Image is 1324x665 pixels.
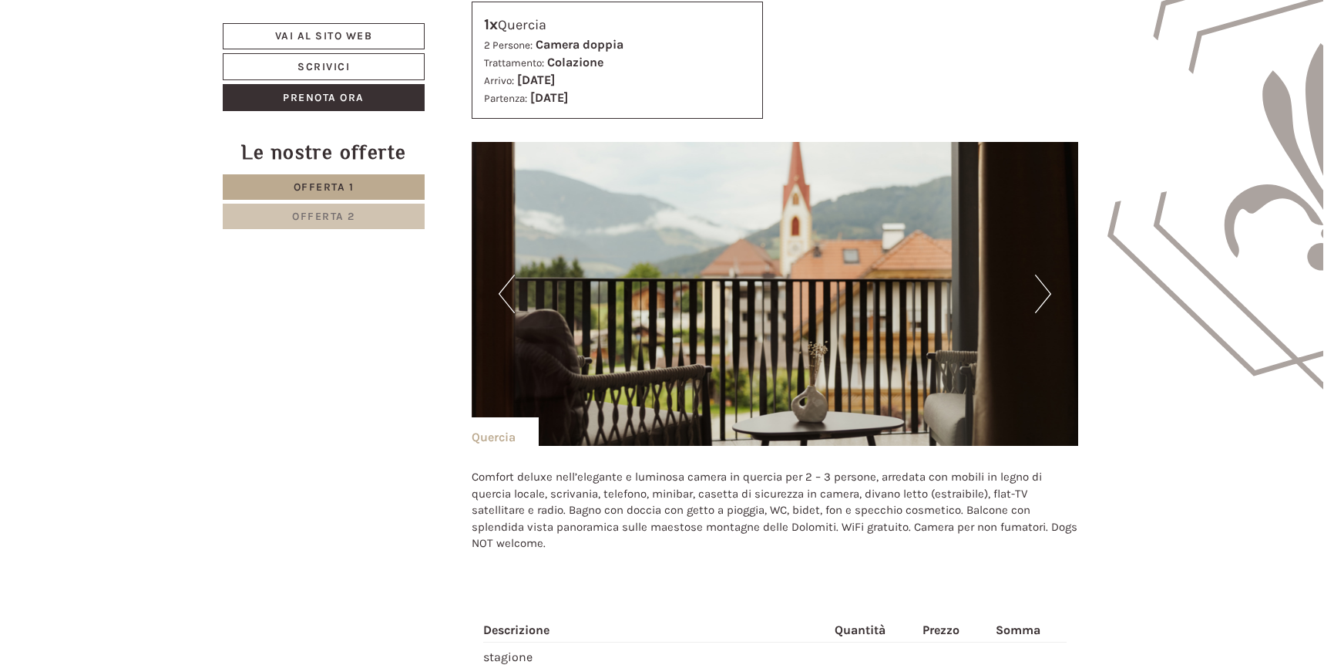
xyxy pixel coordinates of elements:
[828,619,916,643] th: Quantità
[223,23,425,49] a: Vai al sito web
[484,57,544,69] small: Trattamento:
[547,55,603,69] b: Colazione
[276,12,330,38] div: [DATE]
[916,619,990,643] th: Prezzo
[472,417,539,447] div: Quercia
[484,15,498,33] b: 1x
[536,37,623,52] b: Camera doppia
[517,73,555,87] b: [DATE]
[484,93,527,104] small: Partenza:
[23,75,242,86] small: 11:25
[483,619,829,643] th: Descrizione
[292,210,355,223] span: Offerta 2
[990,619,1067,643] th: Somma
[1035,275,1051,313] button: Next
[484,39,533,51] small: 2 Persone:
[499,275,515,313] button: Previous
[484,75,514,86] small: Arrivo:
[294,181,355,194] span: Offerta 1
[530,90,568,105] b: [DATE]
[12,42,250,89] div: Buon giorno, come possiamo aiutarla?
[472,469,1079,552] p: Comfort deluxe nell’elegante e luminosa camera in quercia per 2 – 3 persone, arredata con mobili ...
[23,45,242,57] div: Hotel B&B Feldmessner
[472,142,1079,446] img: image
[526,407,607,434] button: Invia
[223,84,425,111] a: Prenota ora
[223,53,425,80] a: Scrivici
[223,138,425,167] div: Le nostre offerte
[484,14,751,36] div: Quercia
